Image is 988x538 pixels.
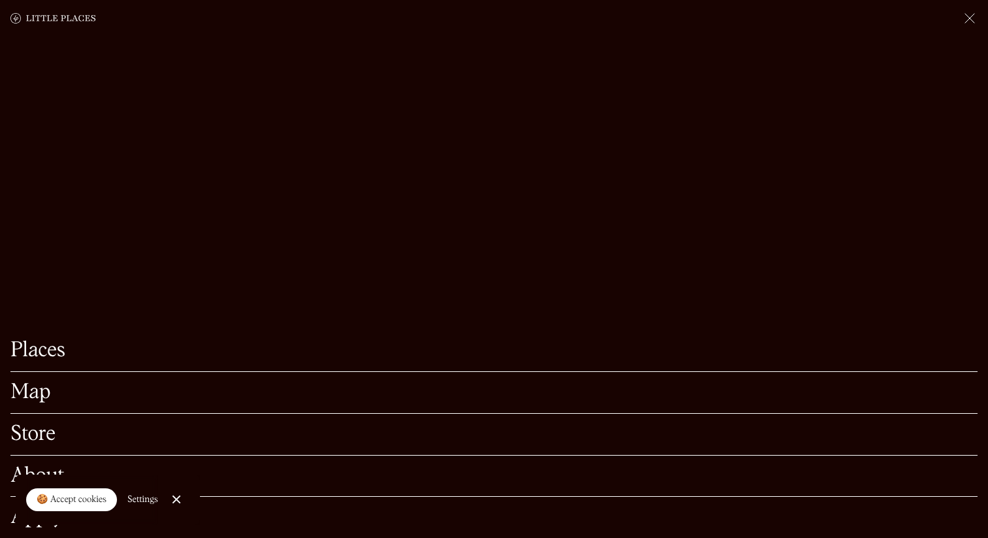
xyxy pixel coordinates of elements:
[10,341,978,361] a: Places
[10,466,978,486] a: About
[127,495,158,504] div: Settings
[26,488,117,512] a: 🍪 Accept cookies
[163,486,189,513] a: Close Cookie Popup
[127,485,158,514] a: Settings
[37,494,107,507] div: 🍪 Accept cookies
[10,507,978,528] a: Apply
[10,382,978,403] a: Map
[10,424,978,445] a: Store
